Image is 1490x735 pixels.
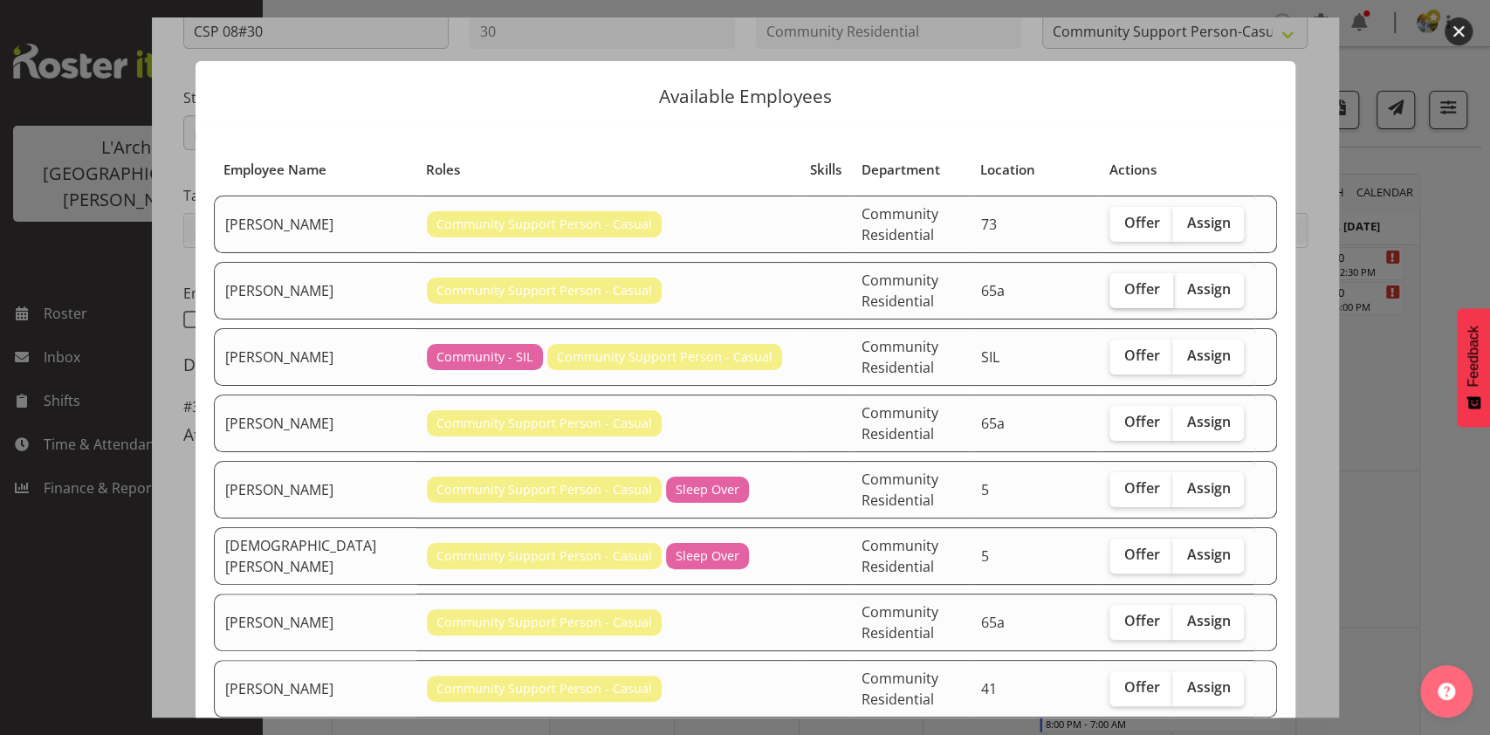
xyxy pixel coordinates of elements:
[1186,413,1230,430] span: Assign
[810,160,841,180] span: Skills
[436,347,533,367] span: Community - SIL
[862,403,938,443] span: Community Residential
[980,347,999,367] span: SIL
[980,546,988,566] span: 5
[1186,678,1230,696] span: Assign
[214,262,416,319] td: [PERSON_NAME]
[214,196,416,253] td: [PERSON_NAME]
[1186,546,1230,563] span: Assign
[980,613,1004,632] span: 65a
[1457,308,1490,427] button: Feedback - Show survey
[1186,214,1230,231] span: Assign
[1466,326,1481,387] span: Feedback
[214,395,416,452] td: [PERSON_NAME]
[214,660,416,718] td: [PERSON_NAME]
[862,204,938,244] span: Community Residential
[862,669,938,709] span: Community Residential
[557,347,772,367] span: Community Support Person - Casual
[1123,678,1159,696] span: Offer
[1186,479,1230,497] span: Assign
[223,160,326,180] span: Employee Name
[436,215,652,234] span: Community Support Person - Casual
[1186,612,1230,629] span: Assign
[1109,160,1157,180] span: Actions
[980,679,996,698] span: 41
[980,414,1004,433] span: 65a
[862,470,938,510] span: Community Residential
[862,602,938,642] span: Community Residential
[436,281,652,300] span: Community Support Person - Casual
[862,536,938,576] span: Community Residential
[980,160,1035,180] span: Location
[862,271,938,311] span: Community Residential
[1123,546,1159,563] span: Offer
[980,480,988,499] span: 5
[980,215,996,234] span: 73
[1186,347,1230,364] span: Assign
[1123,280,1159,298] span: Offer
[1186,280,1230,298] span: Assign
[1123,214,1159,231] span: Offer
[1123,413,1159,430] span: Offer
[1123,612,1159,629] span: Offer
[214,328,416,386] td: [PERSON_NAME]
[436,414,652,433] span: Community Support Person - Casual
[436,546,652,566] span: Community Support Person - Casual
[426,160,460,180] span: Roles
[980,281,1004,300] span: 65a
[1123,479,1159,497] span: Offer
[676,480,739,499] span: Sleep Over
[436,480,652,499] span: Community Support Person - Casual
[676,546,739,566] span: Sleep Over
[861,160,939,180] span: Department
[214,461,416,519] td: [PERSON_NAME]
[214,527,416,585] td: [DEMOGRAPHIC_DATA][PERSON_NAME]
[862,337,938,377] span: Community Residential
[213,87,1278,106] p: Available Employees
[436,679,652,698] span: Community Support Person - Casual
[1438,683,1455,700] img: help-xxl-2.png
[214,594,416,651] td: [PERSON_NAME]
[1123,347,1159,364] span: Offer
[436,613,652,632] span: Community Support Person - Casual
